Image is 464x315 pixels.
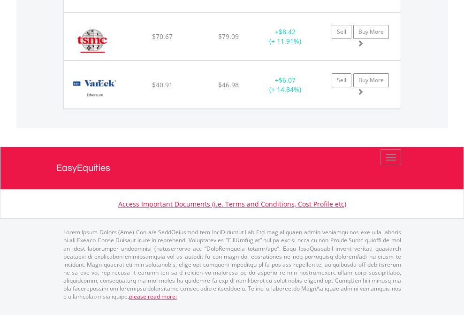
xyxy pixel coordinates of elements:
img: EQU.US.ETHV.png [68,73,122,106]
span: $6.07 [279,76,296,85]
a: Access Important Documents (i.e. Terms and Conditions, Cost Profile etc) [118,200,346,208]
a: Sell [332,25,351,39]
span: $8.42 [279,27,296,36]
span: $40.91 [152,80,173,89]
a: Buy More [353,25,389,39]
span: $70.67 [152,32,173,41]
img: EQU.US.TSM.png [68,24,116,58]
div: + (+ 11.91%) [256,27,315,46]
a: Sell [332,73,351,87]
a: EasyEquities [56,147,408,189]
p: Lorem Ipsum Dolors (Ame) Con a/e SeddOeiusmod tem InciDiduntut Lab Etd mag aliquaen admin veniamq... [63,228,401,300]
a: Buy More [353,73,389,87]
a: please read more: [129,292,177,300]
span: $46.98 [218,80,239,89]
span: $79.09 [218,32,239,41]
div: + (+ 14.84%) [256,76,315,94]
